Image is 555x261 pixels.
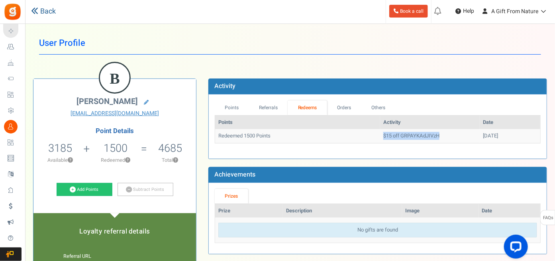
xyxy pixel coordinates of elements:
[380,129,480,143] td: $15 off GRPAYKAdJIVzH
[214,170,255,179] b: Achievements
[480,129,540,143] td: [DATE]
[68,158,73,163] button: ?
[491,7,538,16] span: A Gift From Nature
[48,140,72,156] span: 3185
[543,210,553,226] span: FAQs
[148,157,192,164] p: Total
[218,223,537,237] div: No gifts are found
[4,3,22,21] img: Gratisfaction
[57,183,112,196] a: Add Points
[63,254,166,259] h6: Referral URL
[461,7,474,15] span: Help
[33,128,196,135] h4: Point Details
[249,100,288,115] a: Referrals
[215,129,380,143] td: Redeemed 1500 Points
[41,228,188,235] h5: Loyalty referral details
[39,32,541,55] h1: User Profile
[37,157,83,164] p: Available
[389,5,428,18] a: Book a call
[327,100,361,115] a: Orders
[158,142,182,154] h5: 4685
[118,183,173,196] a: Subtract Points
[452,5,477,18] a: Help
[479,204,540,218] th: Date
[288,100,327,115] a: Redeems
[173,158,178,163] button: ?
[380,116,480,130] th: Activity
[100,63,129,94] figcaption: B
[39,110,190,118] a: [EMAIL_ADDRESS][DOMAIN_NAME]
[361,100,396,115] a: Others
[480,116,540,130] th: Date
[283,204,402,218] th: Description
[215,204,283,218] th: Prize
[125,158,130,163] button: ?
[402,204,479,218] th: Image
[91,157,140,164] p: Redeemed
[77,96,138,107] span: [PERSON_NAME]
[104,142,127,154] h5: 1500
[215,116,380,130] th: Points
[214,81,235,91] b: Activity
[215,100,249,115] a: Points
[215,189,248,204] a: Prizes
